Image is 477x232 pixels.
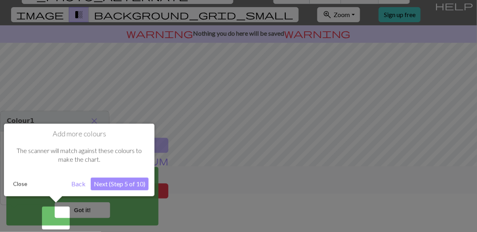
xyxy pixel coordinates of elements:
button: Close [10,178,31,190]
button: Back [68,178,89,190]
div: The scanner will match against these colours to make the chart. [10,138,149,172]
div: Add more colours [4,124,155,196]
button: Next (Step 5 of 10) [91,178,149,190]
h1: Add more colours [10,130,149,138]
